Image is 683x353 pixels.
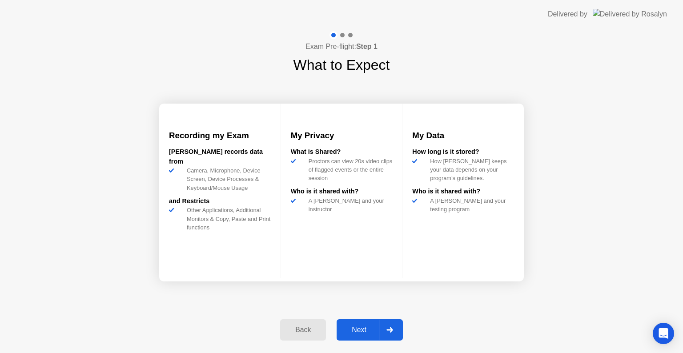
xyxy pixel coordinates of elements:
[593,9,667,19] img: Delivered by Rosalyn
[426,197,514,213] div: A [PERSON_NAME] and your testing program
[339,326,379,334] div: Next
[283,326,323,334] div: Back
[412,129,514,142] h3: My Data
[305,41,378,52] h4: Exam Pre-flight:
[305,157,393,183] div: Proctors can view 20s video clips of flagged events or the entire session
[291,129,393,142] h3: My Privacy
[169,147,271,166] div: [PERSON_NAME] records data from
[337,319,403,341] button: Next
[183,206,271,232] div: Other Applications, Additional Monitors & Copy, Paste and Print functions
[183,166,271,192] div: Camera, Microphone, Device Screen, Device Processes & Keyboard/Mouse Usage
[426,157,514,183] div: How [PERSON_NAME] keeps your data depends on your program’s guidelines.
[280,319,326,341] button: Back
[412,147,514,157] div: How long is it stored?
[169,197,271,206] div: and Restricts
[653,323,674,344] div: Open Intercom Messenger
[291,147,393,157] div: What is Shared?
[293,54,390,76] h1: What to Expect
[305,197,393,213] div: A [PERSON_NAME] and your instructor
[291,187,393,197] div: Who is it shared with?
[548,9,587,20] div: Delivered by
[169,129,271,142] h3: Recording my Exam
[356,43,378,50] b: Step 1
[412,187,514,197] div: Who is it shared with?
